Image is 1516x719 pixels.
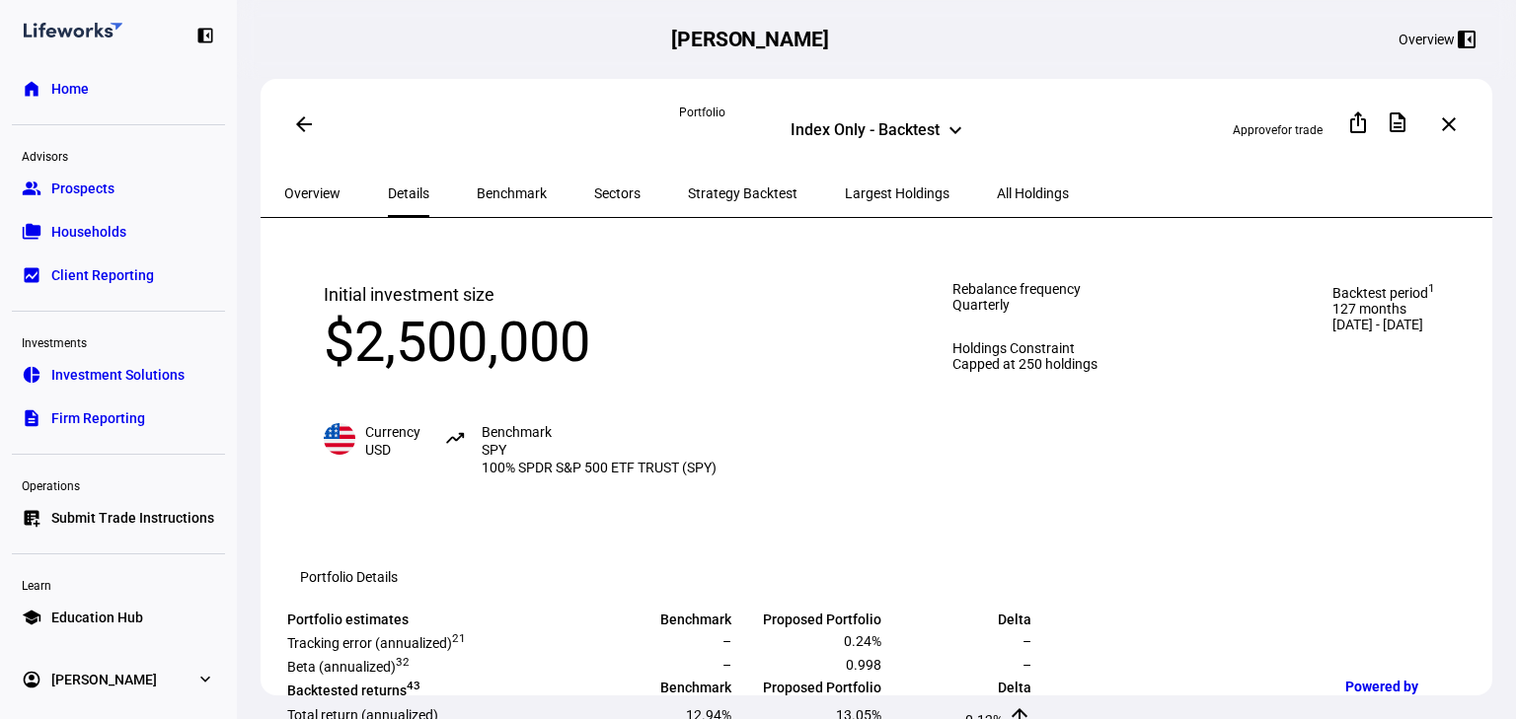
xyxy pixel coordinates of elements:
[482,424,552,440] span: Benchmark
[584,611,732,628] td: Benchmark
[1346,110,1370,134] mat-icon: ios_share
[845,186,949,200] span: Largest Holdings
[407,679,414,692] sup: 4
[722,657,731,673] span: –
[22,179,41,198] eth-mat-symbol: group
[1383,24,1492,55] button: Overview
[1233,123,1277,137] span: Approve
[459,631,466,645] sup: 1
[1277,123,1323,137] span: for trade
[365,424,420,440] span: Currency
[12,470,225,498] div: Operations
[952,356,1098,372] span: Capped at 250 holdings
[1332,301,1435,317] span: 127 months
[324,281,717,309] div: Initial investment size
[1332,317,1423,332] span: [DATE] - [DATE]
[287,635,466,651] span: Tracking error (annualized)
[12,355,225,395] a: pie_chartInvestment Solutions
[1217,114,1338,146] button: Approvefor trade
[51,79,89,99] span: Home
[944,118,967,142] mat-icon: keyboard_arrow_down
[12,141,225,169] div: Advisors
[12,255,225,295] a: bid_landscapeClient Reporting
[22,365,41,385] eth-mat-symbol: pie_chart
[286,611,582,628] td: Portfolio estimates
[952,297,1010,313] span: Quarterly
[482,459,717,476] span: 100% SPDR S&P 500 ETF TRUST (SPY)
[722,633,731,649] span: –
[195,670,215,689] eth-mat-symbol: expand_more
[12,398,225,438] a: descriptionFirm Reporting
[452,631,459,645] sup: 2
[22,79,41,99] eth-mat-symbol: home
[51,179,114,198] span: Prospects
[584,678,732,699] td: Benchmark
[734,678,882,699] td: Proposed Portfolio
[403,655,410,669] sup: 2
[688,186,797,200] span: Strategy Backtest
[1428,281,1435,295] sup: 1
[287,659,410,675] span: Beta (annualized)
[844,633,881,649] span: 0.24%
[300,569,398,585] eth-data-table-title: Portfolio Details
[22,670,41,689] eth-mat-symbol: account_circle
[1455,28,1478,51] mat-icon: left_panel_close
[22,608,41,627] eth-mat-symbol: school
[846,657,881,673] span: 0.998
[414,679,420,692] sup: 3
[12,169,225,208] a: groupProspects
[477,186,547,200] span: Benchmark
[679,105,1074,120] div: Portfolio
[195,26,215,45] eth-mat-symbol: left_panel_close
[1399,32,1455,47] div: Overview
[22,408,41,428] eth-mat-symbol: description
[1437,112,1461,136] mat-icon: close
[952,281,1098,297] span: Rebalance frequency
[51,508,214,528] span: Submit Trade Instructions
[284,186,341,200] span: Overview
[734,611,882,628] td: Proposed Portfolio
[22,508,41,528] eth-mat-symbol: list_alt_add
[1023,633,1031,649] span: –
[12,69,225,108] a: homeHome
[396,655,403,669] sup: 3
[1335,668,1486,704] a: Powered by
[292,112,316,136] mat-icon: arrow_back
[51,670,157,689] span: [PERSON_NAME]
[997,186,1069,200] span: All Holdings
[1332,281,1435,301] span: Backtest period
[51,408,145,428] span: Firm Reporting
[12,212,225,252] a: folder_copyHouseholds
[51,222,126,242] span: Households
[791,120,940,144] div: Index Only - Backtest
[1386,110,1409,134] mat-icon: description
[51,608,143,627] span: Education Hub
[1023,657,1031,673] span: –
[12,327,225,355] div: Investments
[51,365,185,385] span: Investment Solutions
[22,222,41,242] eth-mat-symbol: folder_copy
[884,678,1032,699] td: Delta
[286,678,582,699] td: Backtested returns
[22,265,41,285] eth-mat-symbol: bid_landscape
[444,427,468,451] mat-icon: trending_up
[952,340,1098,356] span: Holdings Constraint
[51,265,154,285] span: Client Reporting
[671,28,829,51] h2: [PERSON_NAME]
[365,442,391,458] span: USD
[12,570,225,598] div: Learn
[594,186,641,200] span: Sectors
[482,442,506,458] span: SPY
[388,186,429,200] span: Details
[324,309,717,376] div: $2,500,000
[884,611,1032,628] td: Delta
